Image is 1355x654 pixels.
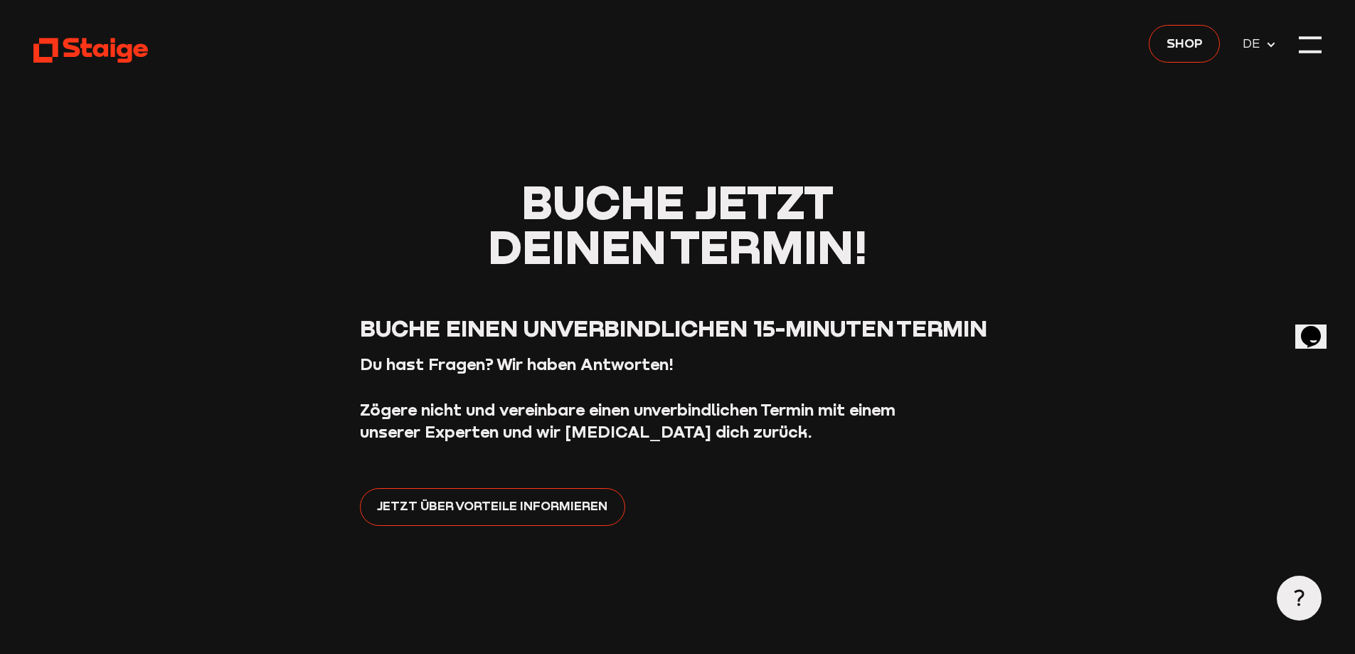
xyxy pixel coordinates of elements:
[1243,33,1265,53] span: DE
[360,400,896,442] strong: Zögere nicht und vereinbare einen unverbindlichen Termin mit einem unserer Experten und wir [MEDI...
[360,354,674,374] strong: Du hast Fragen? Wir haben Antworten!
[1295,306,1341,349] iframe: chat widget
[1149,25,1220,63] a: Shop
[488,174,867,274] span: Buche jetzt deinen Termin!
[360,314,987,342] span: Buche einen unverbindlichen 15-Minuten Termin
[1167,33,1203,53] span: Shop
[377,496,607,516] span: Jetzt über Vorteile informieren
[360,488,625,526] a: Jetzt über Vorteile informieren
